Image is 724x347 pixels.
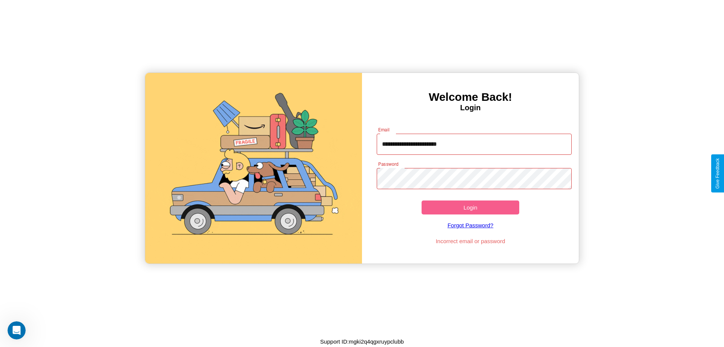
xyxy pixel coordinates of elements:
[362,91,579,103] h3: Welcome Back!
[320,336,404,347] p: Support ID: mgki2q4qgxruypclubb
[373,214,568,236] a: Forgot Password?
[378,126,390,133] label: Email
[378,161,398,167] label: Password
[373,236,568,246] p: Incorrect email or password
[715,158,720,189] div: Give Feedback
[422,200,519,214] button: Login
[8,321,26,339] iframe: Intercom live chat
[362,103,579,112] h4: Login
[145,73,362,264] img: gif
